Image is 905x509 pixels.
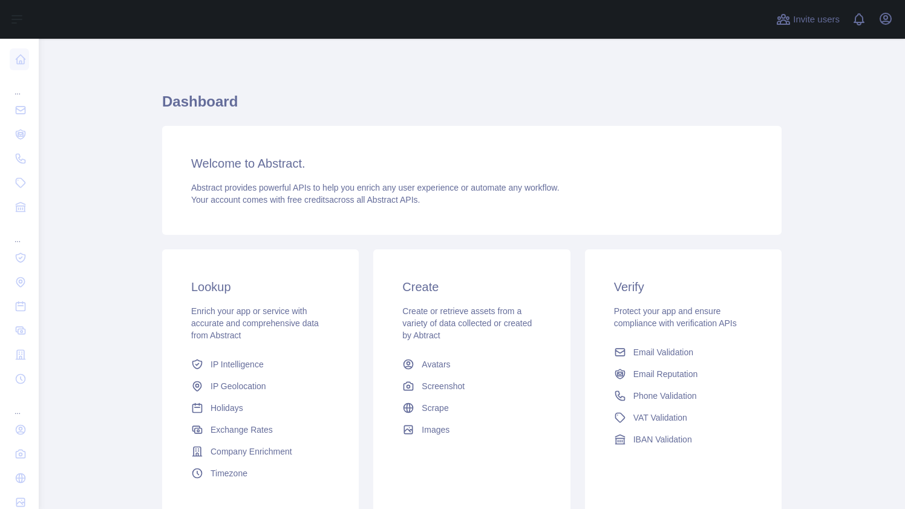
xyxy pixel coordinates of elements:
span: Email Validation [633,346,693,358]
button: Invite users [774,10,842,29]
div: ... [10,392,29,416]
h3: Verify [614,278,753,295]
span: Exchange Rates [211,424,273,436]
span: Scrape [422,402,448,414]
a: Avatars [397,353,546,375]
span: Timezone [211,467,247,479]
a: Holidays [186,397,335,419]
span: IP Geolocation [211,380,266,392]
a: Images [397,419,546,441]
a: Timezone [186,462,335,484]
a: Email Validation [609,341,757,363]
span: Company Enrichment [211,445,292,458]
span: Email Reputation [633,368,698,380]
a: Scrape [397,397,546,419]
a: IP Geolocation [186,375,335,397]
a: Email Reputation [609,363,757,385]
a: Exchange Rates [186,419,335,441]
span: IP Intelligence [211,358,264,370]
h1: Dashboard [162,92,782,121]
a: Phone Validation [609,385,757,407]
a: Screenshot [397,375,546,397]
span: Holidays [211,402,243,414]
div: ... [10,73,29,97]
span: Enrich your app or service with accurate and comprehensive data from Abstract [191,306,319,340]
span: Images [422,424,449,436]
span: VAT Validation [633,412,687,424]
span: Phone Validation [633,390,697,402]
a: Company Enrichment [186,441,335,462]
div: ... [10,220,29,245]
span: Protect your app and ensure compliance with verification APIs [614,306,737,328]
span: free credits [287,195,329,205]
span: Invite users [793,13,840,27]
h3: Create [402,278,541,295]
a: VAT Validation [609,407,757,429]
span: Create or retrieve assets from a variety of data collected or created by Abtract [402,306,532,340]
span: Your account comes with across all Abstract APIs. [191,195,420,205]
a: IBAN Validation [609,429,757,450]
span: Abstract provides powerful APIs to help you enrich any user experience or automate any workflow. [191,183,560,192]
span: Screenshot [422,380,465,392]
h3: Welcome to Abstract. [191,155,753,172]
span: IBAN Validation [633,433,692,445]
span: Avatars [422,358,450,370]
a: IP Intelligence [186,353,335,375]
h3: Lookup [191,278,330,295]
